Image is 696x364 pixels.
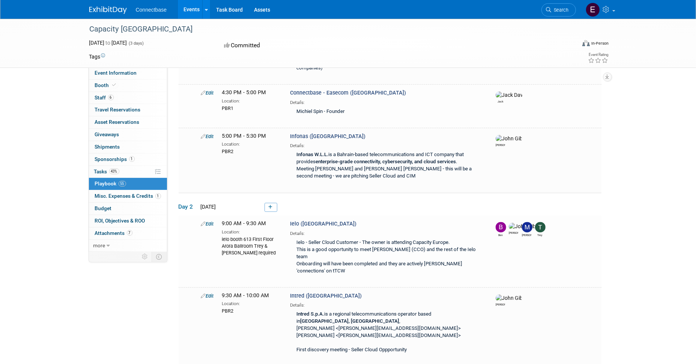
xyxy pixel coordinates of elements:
[290,228,483,237] div: Details:
[509,223,535,230] img: John Giblin
[222,140,279,147] div: Location:
[89,240,167,252] a: more
[496,294,522,302] img: John Giblin
[290,221,356,227] span: Ielo ([GEOGRAPHIC_DATA])
[89,80,167,92] a: Booth
[588,53,608,57] div: Event Rating
[95,95,114,101] span: Staff
[89,6,127,14] img: ExhibitDay
[222,39,388,52] div: Committed
[290,97,483,106] div: Details:
[316,159,456,164] b: enterprise-grade connectivity, cybersecurity, and cloud services
[522,222,532,232] img: Mary Ann Rose
[290,106,483,118] div: Michiel Spin - Founder
[586,3,600,17] img: Edison Smith-Stubbs
[95,218,145,224] span: ROI, Objectives & ROO
[95,193,161,199] span: Misc. Expenses & Credits
[222,292,269,299] span: 9:30 AM - 10:00 AM
[290,149,483,183] div: is a Bahrain-based telecommunications and ICT company that provides . Meeting [PERSON_NAME] and [...
[89,92,167,104] a: Staff6
[591,41,609,46] div: In-Person
[222,220,266,227] span: 9:00 AM - 9:30 AM
[136,7,167,13] span: Connectbase
[108,95,114,100] span: 6
[95,119,140,125] span: Asset Reservations
[290,237,483,278] div: Ielo - Seller Cloud Customer - The owner is attending Capacity Europe. This is a good opportunity...
[222,104,279,112] div: PBR1
[290,133,365,140] span: Infonas ([GEOGRAPHIC_DATA])
[127,230,132,236] span: 7
[582,40,590,46] img: Format-Inperson.png
[541,3,576,17] a: Search
[222,147,279,155] div: PBR2
[522,232,531,237] div: Mary Ann Rose
[552,7,569,13] span: Search
[535,222,546,232] img: Trey Willis
[222,299,279,307] div: Location:
[296,152,328,157] b: Infonas W.L.L.
[93,242,105,248] span: more
[198,204,216,210] span: [DATE]
[89,40,127,46] span: [DATE] [DATE]
[95,82,118,88] span: Booth
[95,156,135,162] span: Sponsorships
[128,41,144,46] span: (3 days)
[290,293,362,299] span: Intred ([GEOGRAPHIC_DATA])
[222,235,279,256] div: ielo booth 613 First Floor Arora Ballroom Trey & [PERSON_NAME] required
[95,144,120,150] span: Shipments
[179,203,197,211] span: Day 2
[201,293,214,299] a: Edit
[296,311,324,317] b: Intred S.p.A.
[89,227,167,239] a: Attachments7
[496,142,505,147] div: John Giblin
[89,104,167,116] a: Travel Reservations
[509,230,518,235] div: John Giblin
[89,53,105,60] td: Tags
[201,134,214,139] a: Edit
[95,107,141,113] span: Travel Reservations
[89,166,167,178] a: Tasks43%
[95,131,119,137] span: Giveaways
[496,222,506,232] img: Ben Edmond
[105,40,112,46] span: to
[89,178,167,190] a: Playbook55
[89,141,167,153] a: Shipments
[222,133,266,139] span: 5:00 PM - 5:30 PM
[119,181,126,187] span: 55
[496,91,522,99] img: Jack Davey
[129,156,135,162] span: 1
[300,318,399,324] b: [GEOGRAPHIC_DATA], [GEOGRAPHIC_DATA]
[89,116,167,128] a: Asset Reservations
[95,180,126,187] span: Playbook
[535,232,544,237] div: Trey Willis
[139,252,152,262] td: Personalize Event Tab Strip
[496,99,505,104] div: Jack Davey
[290,140,483,149] div: Details:
[152,252,167,262] td: Toggle Event Tabs
[89,129,167,141] a: Giveaways
[222,307,279,314] div: PBR2
[290,90,406,96] span: Connectbase - Easecom ([GEOGRAPHIC_DATA])
[222,228,279,235] div: Location:
[201,90,214,96] a: Edit
[496,135,522,142] img: John Giblin
[201,221,214,227] a: Edit
[496,302,505,307] div: John Giblin
[113,83,116,87] i: Booth reservation complete
[89,153,167,165] a: Sponsorships1
[95,230,132,236] span: Attachments
[290,300,483,308] div: Details:
[89,203,167,215] a: Budget
[89,215,167,227] a: ROI, Objectives & ROO
[94,168,119,174] span: Tasks
[95,70,137,76] span: Event Information
[222,97,279,104] div: Location:
[109,168,119,174] span: 43%
[496,232,505,237] div: Ben Edmond
[89,190,167,202] a: Misc. Expenses & Credits1
[89,67,167,79] a: Event Information
[155,193,161,199] span: 1
[95,205,112,211] span: Budget
[222,89,266,96] span: 4:30 PM - 5:00 PM
[87,23,565,36] div: Capacity [GEOGRAPHIC_DATA]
